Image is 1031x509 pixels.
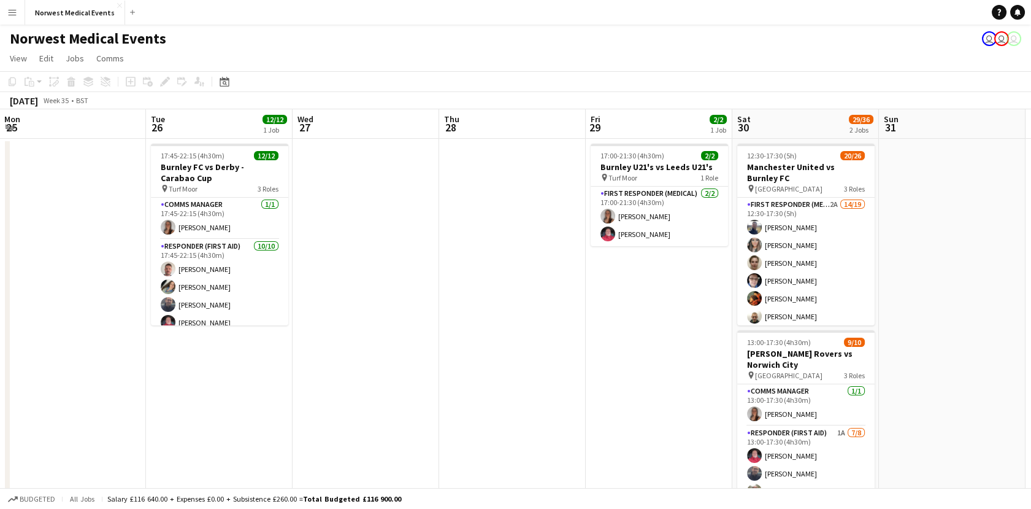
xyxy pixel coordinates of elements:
span: Mon [4,114,20,125]
span: 27 [296,120,313,134]
span: 17:45-22:15 (4h30m) [161,151,224,160]
app-job-card: 17:45-22:15 (4h30m)12/12Burnley FC vs Derby - Carabao Cup Turf Moor3 RolesComms Manager1/117:45-2... [151,144,288,325]
span: Fri [591,114,600,125]
span: Comms [96,53,124,64]
span: Budgeted [20,495,55,503]
h3: Burnley FC vs Derby - Carabao Cup [151,161,288,184]
span: 13:00-17:30 (4h30m) [747,338,811,347]
span: 20/26 [840,151,865,160]
span: 12:30-17:30 (5h) [747,151,797,160]
span: 1 Role [700,173,718,182]
a: Edit [34,50,58,66]
span: 12/12 [263,115,287,124]
span: All jobs [67,494,97,503]
span: 29 [589,120,600,134]
span: Turf Moor [169,184,197,193]
span: 26 [149,120,165,134]
app-user-avatar: Rory Murphy [1006,31,1021,46]
span: 3 Roles [844,184,865,193]
span: [GEOGRAPHIC_DATA] [755,184,822,193]
span: 2/2 [710,115,727,124]
app-card-role: Comms Manager1/113:00-17:30 (4h30m)[PERSON_NAME] [737,384,875,426]
span: 2/2 [701,151,718,160]
a: Comms [91,50,129,66]
app-card-role: Responder (First Aid)10/1017:45-22:15 (4h30m)[PERSON_NAME][PERSON_NAME][PERSON_NAME][PERSON_NAME] [151,239,288,441]
span: Tue [151,114,165,125]
div: 1 Job [263,125,286,134]
app-card-role: First Responder (Medical)2/217:00-21:30 (4h30m)[PERSON_NAME][PERSON_NAME] [591,187,728,246]
h3: Manchester United vs Burnley FC [737,161,875,184]
span: Week 35 [40,96,71,105]
app-job-card: 17:00-21:30 (4h30m)2/2Burnley U21's vs Leeds U21's Turf Moor1 RoleFirst Responder (Medical)2/217:... [591,144,728,246]
span: 25 [2,120,20,134]
span: 3 Roles [844,371,865,380]
span: 31 [882,120,899,134]
div: [DATE] [10,95,38,107]
h3: [PERSON_NAME] Rovers vs Norwich City [737,348,875,370]
span: Wed [297,114,313,125]
app-user-avatar: Rory Murphy [994,31,1009,46]
span: Edit [39,53,53,64]
span: 3 Roles [258,184,278,193]
span: 29/36 [849,115,873,124]
span: Total Budgeted £116 900.00 [303,494,401,503]
div: Salary £116 640.00 + Expenses £0.00 + Subsistence £260.00 = [107,494,401,503]
app-card-role: Comms Manager1/117:45-22:15 (4h30m)[PERSON_NAME] [151,198,288,239]
span: Sun [884,114,899,125]
span: [GEOGRAPHIC_DATA] [755,371,822,380]
span: View [10,53,27,64]
div: 1 Job [710,125,726,134]
a: View [5,50,32,66]
span: 9/10 [844,338,865,347]
button: Norwest Medical Events [25,1,125,25]
a: Jobs [61,50,89,66]
span: 30 [735,120,751,134]
div: BST [76,96,88,105]
app-user-avatar: Rory Murphy [982,31,997,46]
span: 12/12 [254,151,278,160]
h3: Burnley U21's vs Leeds U21's [591,161,728,173]
h1: Norwest Medical Events [10,29,166,48]
span: 28 [442,120,459,134]
app-job-card: 12:30-17:30 (5h)20/26Manchester United vs Burnley FC [GEOGRAPHIC_DATA]3 RolesFirst Responder (Med... [737,144,875,325]
span: Thu [444,114,459,125]
span: Sat [737,114,751,125]
span: 17:00-21:30 (4h30m) [600,151,664,160]
button: Budgeted [6,492,57,506]
div: 2 Jobs [849,125,873,134]
span: Turf Moor [608,173,637,182]
span: Jobs [66,53,84,64]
